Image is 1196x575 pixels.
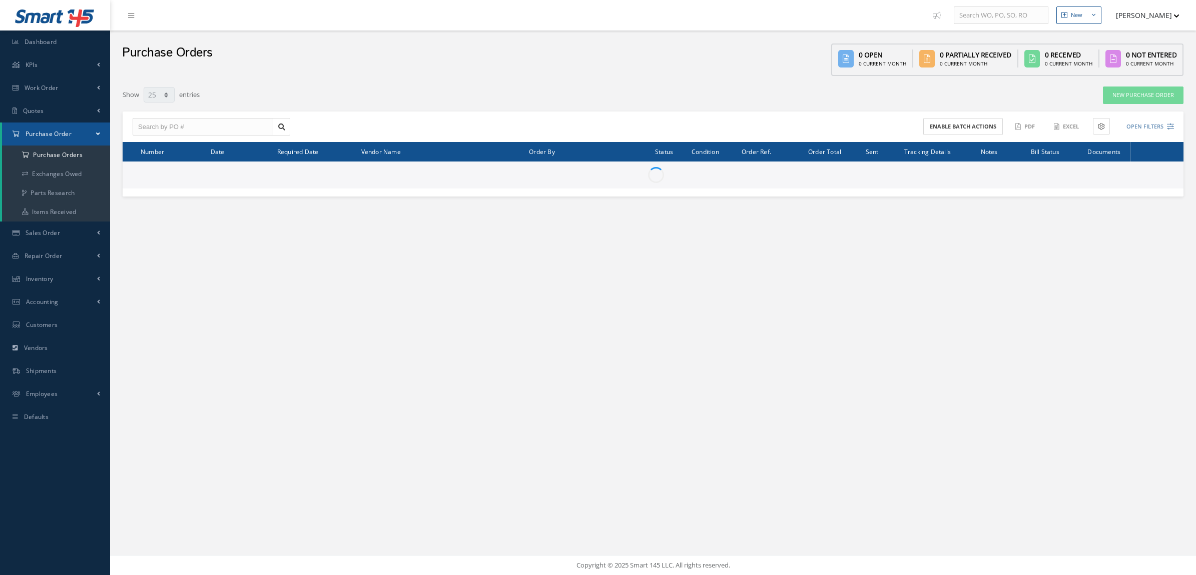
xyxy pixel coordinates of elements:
[26,320,58,329] span: Customers
[26,60,38,69] span: KPIs
[1087,146,1120,156] span: Documents
[1045,49,1092,60] div: 0 Received
[1045,60,1092,67] div: 0 Current Month
[1031,146,1059,156] span: Bill Status
[26,366,57,375] span: Shipments
[122,45,213,60] h2: Purchase Orders
[2,145,110,164] a: Purchase Orders
[866,146,879,156] span: Sent
[2,122,110,145] a: Purchase Order
[808,146,841,156] span: Order Total
[26,228,60,237] span: Sales Order
[529,146,555,156] span: Order By
[859,49,906,60] div: 0 Open
[859,60,906,67] div: 0 Current Month
[1106,5,1179,25] button: [PERSON_NAME]
[179,86,200,100] label: entries
[120,560,1186,570] div: Copyright © 2025 Smart 145 LLC. All rights reserved.
[692,146,719,156] span: Condition
[742,146,771,156] span: Order Ref.
[24,412,49,421] span: Defaults
[1117,118,1174,135] button: Open Filters
[1071,11,1082,19] div: New
[940,49,1011,60] div: 0 Partially Received
[1126,49,1177,60] div: 0 Not Entered
[923,118,1003,135] button: Enable batch actions
[123,86,139,100] label: Show
[904,146,951,156] span: Tracking Details
[26,274,54,283] span: Inventory
[24,343,48,352] span: Vendors
[25,251,63,260] span: Repair Order
[2,183,110,202] a: Parts Research
[655,146,673,156] span: Status
[1126,60,1177,67] div: 0 Current Month
[1010,118,1041,135] button: PDF
[981,146,998,156] span: Notes
[211,146,225,156] span: Date
[1056,6,1101,24] button: New
[23,106,44,115] span: Quotes
[26,389,58,398] span: Employees
[141,146,164,156] span: Number
[25,83,59,92] span: Work Order
[133,118,273,136] input: Search by PO #
[25,37,57,46] span: Dashboard
[26,129,72,138] span: Purchase Order
[1103,86,1183,104] a: New Purchase Order
[940,60,1011,67] div: 0 Current Month
[2,202,110,221] a: Items Received
[954,6,1048,24] input: Search WO, PO, SO, RO
[1049,118,1085,135] button: Excel
[277,146,319,156] span: Required Date
[361,146,401,156] span: Vendor Name
[2,164,110,183] a: Exchanges Owed
[26,297,59,306] span: Accounting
